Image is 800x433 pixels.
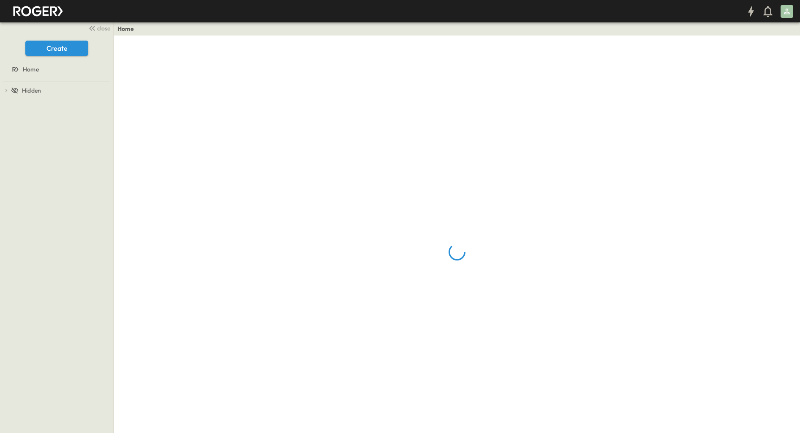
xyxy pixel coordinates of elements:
button: close [85,22,112,34]
span: close [97,24,110,33]
a: Home [2,63,110,75]
a: Home [117,25,134,33]
nav: breadcrumbs [117,25,139,33]
span: Hidden [22,86,41,95]
span: Home [23,65,39,74]
button: Create [25,41,88,56]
